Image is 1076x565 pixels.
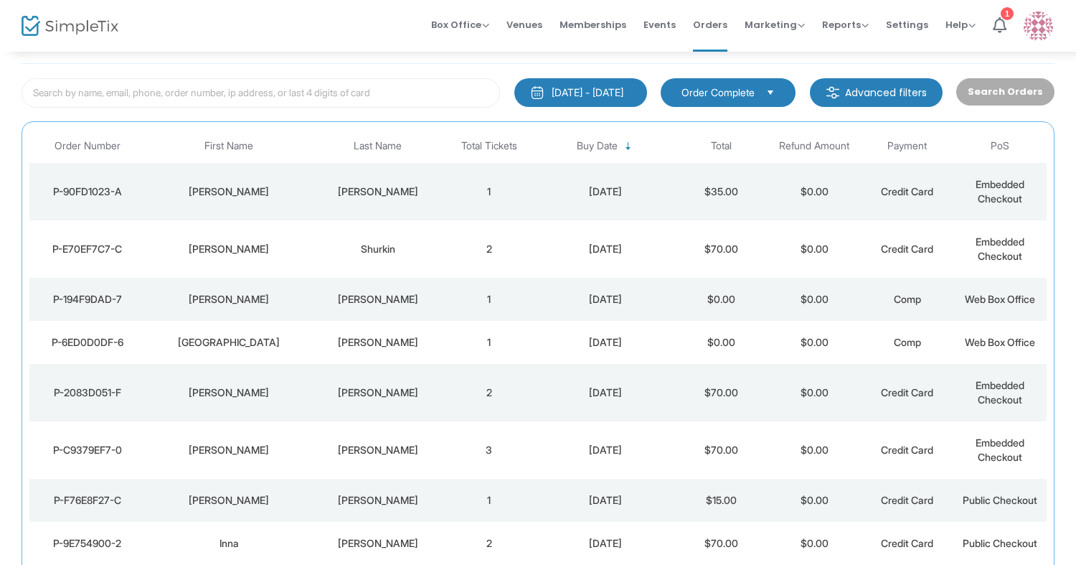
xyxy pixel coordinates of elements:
div: 8/14/2025 [539,536,671,551]
div: [DATE] - [DATE] [552,85,623,100]
td: 1 [443,321,535,364]
span: Buy Date [577,140,618,152]
input: Search by name, email, phone, order number, ip address, or last 4 digits of card [22,78,500,108]
m-button: Advanced filters [810,78,943,107]
span: Comp [894,336,921,348]
div: P-C9379EF7-0 [33,443,142,457]
button: [DATE] - [DATE] [514,78,647,107]
span: Memberships [560,6,626,43]
div: 8/14/2025 [539,292,671,307]
div: Sophia [149,292,309,307]
div: P-E70EF7C7-C [33,242,142,256]
div: Pereda-Echeverry [316,292,439,307]
th: Refund Amount [768,129,860,163]
span: Web Box Office [965,293,1035,305]
span: Credit Card [881,185,933,197]
div: Nona [149,443,309,457]
span: Payment [887,140,927,152]
span: First Name [204,140,253,152]
div: Rotenstein [316,536,439,551]
span: Web Box Office [965,336,1035,348]
span: Settings [886,6,928,43]
span: Order Complete [681,85,755,100]
td: $0.00 [768,321,860,364]
td: $0.00 [768,364,860,421]
td: 1 [443,278,535,321]
th: Total Tickets [443,129,535,163]
div: P-F76E8F27-C [33,493,142,508]
td: 2 [443,220,535,278]
div: Durand [316,386,439,400]
td: $0.00 [768,163,860,220]
span: Credit Card [881,444,933,456]
td: 1 [443,163,535,220]
td: 3 [443,421,535,479]
td: $70.00 [675,364,768,421]
span: Public Checkout [963,494,1037,506]
span: Public Checkout [963,537,1037,549]
div: Coffey [316,335,439,350]
span: Embedded Checkout [976,436,1024,463]
span: Venues [506,6,542,43]
div: P-90FD1023-A [33,185,142,199]
td: $0.00 [768,220,860,278]
span: Help [945,18,976,32]
span: Embedded Checkout [976,235,1024,262]
th: Total [675,129,768,163]
div: P-6ED0D0DF-6 [33,335,142,350]
td: $0.00 [768,421,860,479]
td: $0.00 [675,278,768,321]
div: P-194F9DAD-7 [33,292,142,307]
div: Shurkin [316,242,439,256]
span: Sortable [623,141,634,152]
td: $0.00 [768,278,860,321]
div: 8/14/2025 [539,493,671,508]
span: Comp [894,293,921,305]
div: Jane [149,386,309,400]
div: Lewis [316,443,439,457]
span: Credit Card [881,243,933,255]
div: Alanna [149,185,309,199]
td: $0.00 [675,321,768,364]
div: Gretchen [149,493,309,508]
div: 1 [1001,7,1014,20]
td: $0.00 [768,522,860,565]
div: 8/14/2025 [539,443,671,457]
span: Credit Card [881,537,933,549]
div: P-2083D051-F [33,386,142,400]
div: Inna [149,536,309,551]
div: Melissa [149,242,309,256]
div: 8/14/2025 [539,242,671,256]
td: $35.00 [675,163,768,220]
div: P-9E754900-2 [33,536,142,551]
span: Embedded Checkout [976,178,1024,205]
span: Credit Card [881,494,933,506]
span: Marketing [745,18,805,32]
td: $70.00 [675,421,768,479]
span: Embedded Checkout [976,379,1024,406]
span: Last Name [354,140,402,152]
td: $15.00 [675,479,768,522]
button: Select [760,85,780,101]
span: PoS [991,140,1009,152]
span: Orders [693,6,727,43]
div: Data table [29,129,1047,565]
td: $70.00 [675,522,768,565]
div: 8/14/2025 [539,185,671,199]
div: Sydney [149,335,309,350]
img: filter [826,85,840,100]
img: monthly [530,85,544,100]
div: 8/14/2025 [539,386,671,400]
div: Medlock [316,185,439,199]
span: Box Office [431,18,489,32]
span: Events [643,6,676,43]
span: Reports [822,18,869,32]
td: $0.00 [768,479,860,522]
span: Credit Card [881,386,933,398]
span: Order Number [55,140,121,152]
div: 8/14/2025 [539,335,671,350]
td: $70.00 [675,220,768,278]
div: Kelly [316,493,439,508]
td: 1 [443,479,535,522]
td: 2 [443,522,535,565]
